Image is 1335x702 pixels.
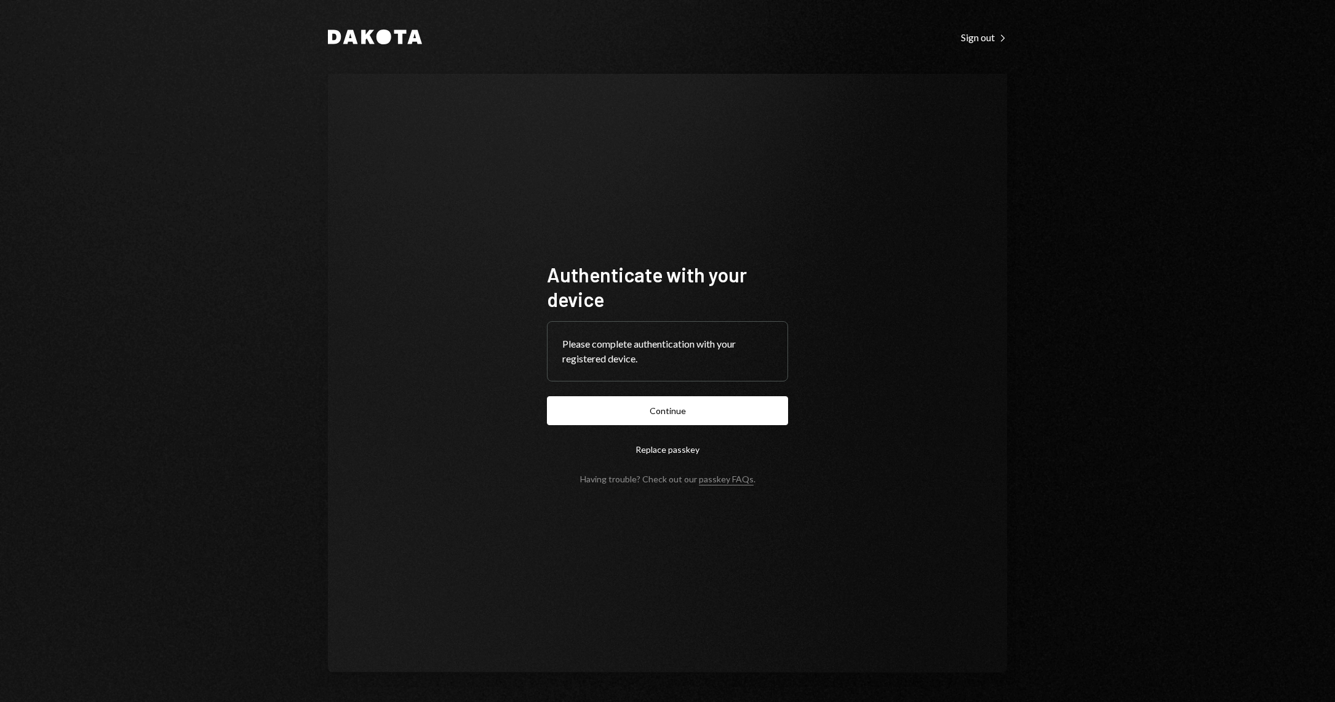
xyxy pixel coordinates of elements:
[547,396,788,425] button: Continue
[699,474,754,485] a: passkey FAQs
[580,474,755,484] div: Having trouble? Check out our .
[562,337,773,366] div: Please complete authentication with your registered device.
[547,262,788,311] h1: Authenticate with your device
[961,31,1007,44] div: Sign out
[961,30,1007,44] a: Sign out
[547,435,788,464] button: Replace passkey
